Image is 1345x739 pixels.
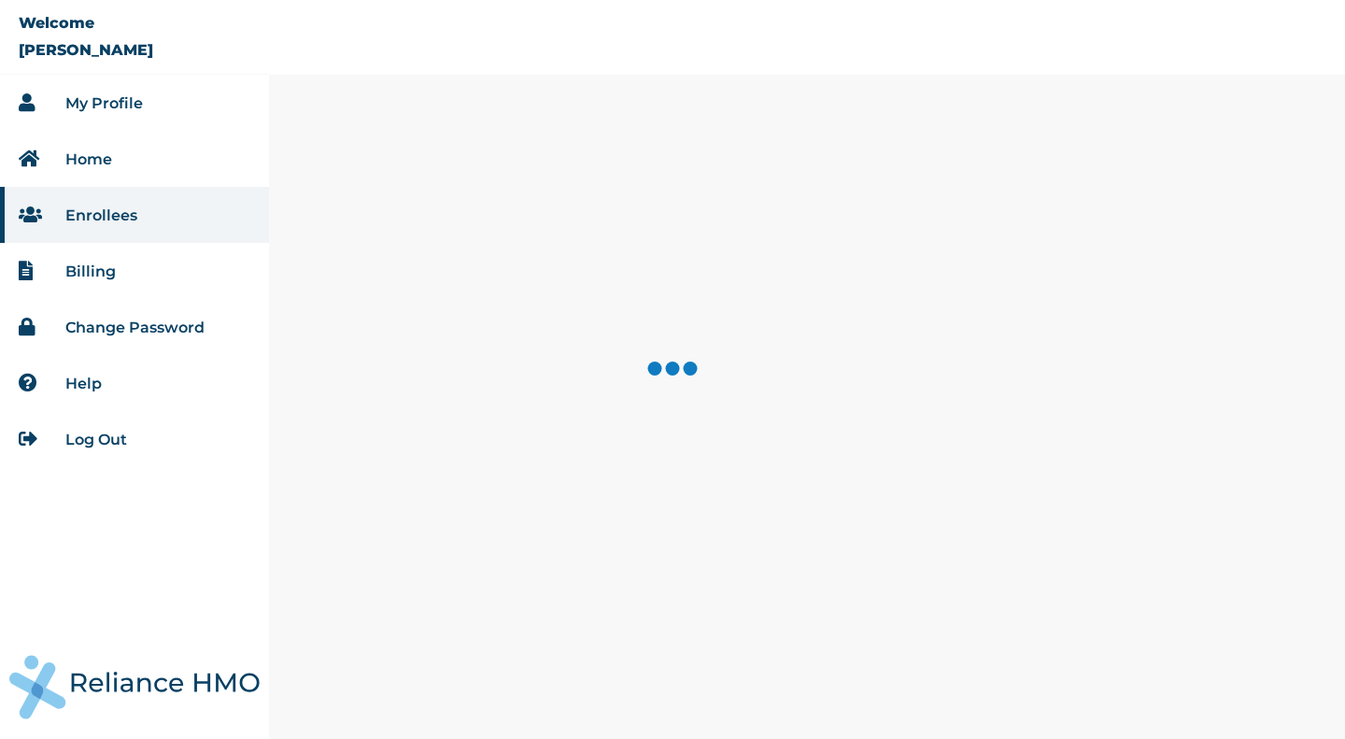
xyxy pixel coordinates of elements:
a: Help [65,375,102,392]
a: Enrollees [65,206,137,224]
a: Change Password [65,319,205,336]
img: RelianceHMO's Logo [9,655,260,719]
a: Log Out [65,431,127,448]
p: [PERSON_NAME] [19,41,153,59]
a: Home [65,150,112,168]
p: Welcome [19,14,94,32]
a: Billing [65,263,116,280]
a: My Profile [65,94,143,112]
